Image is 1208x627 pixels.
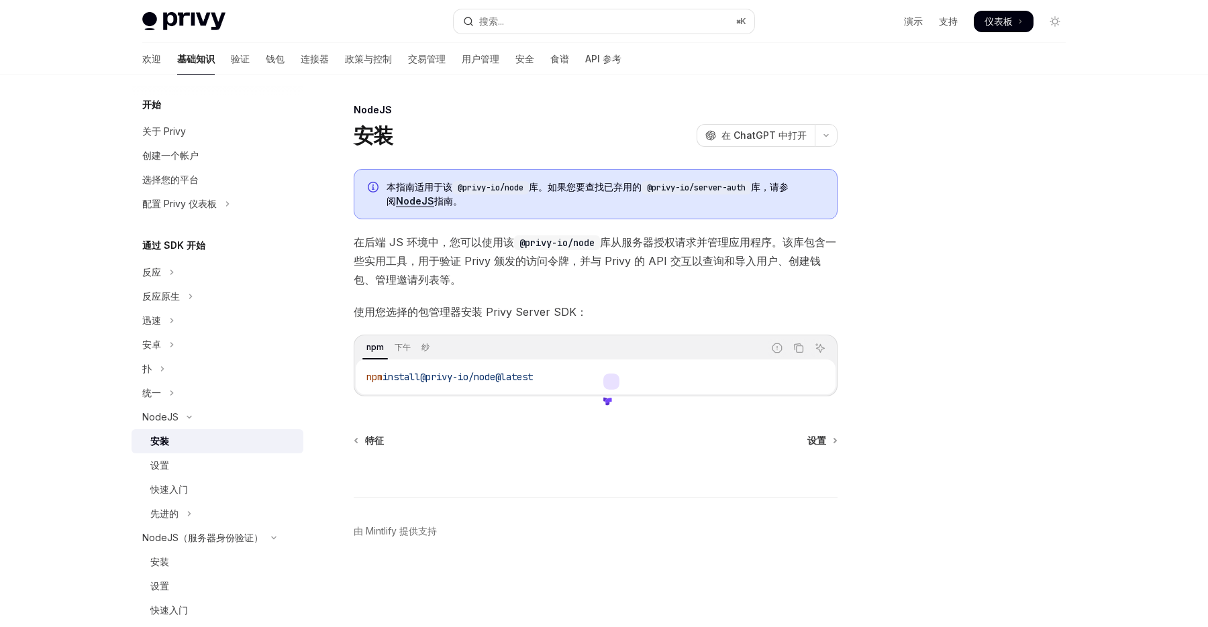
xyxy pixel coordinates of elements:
[142,411,179,422] font: NodeJS
[939,15,958,28] a: 支持
[354,123,393,148] font: 安装
[366,342,384,352] font: npm
[142,315,161,326] font: 迅速
[142,43,161,75] a: 欢迎
[132,260,303,284] button: 切换 React 部分
[395,342,411,352] font: 下午
[150,556,169,567] font: 安装
[807,434,836,447] a: 设置
[132,405,303,429] button: 切换 NodeJS 部分
[142,239,205,251] font: 通过 SDK 开始
[231,43,250,75] a: 验证
[142,363,152,374] font: 扑
[150,483,188,495] font: 快速入门
[142,198,217,209] font: 配置 Privy 仪表板
[387,181,452,192] font: 本指南适用于该
[345,53,392,64] font: 政策与控制
[462,53,499,64] font: 用户管理
[142,339,161,350] font: 安卓
[132,333,303,357] button: 切换 Android 部分
[408,53,446,64] font: 交易管理
[132,308,303,333] button: 切换 Swift 部分
[740,16,746,26] font: K
[132,284,303,308] button: 切换 React Native 部分
[365,435,384,446] font: 特征
[515,43,534,75] a: 安全
[585,43,621,75] a: API 参考
[132,477,303,502] a: 快速入门
[231,53,250,64] font: 验证
[642,181,751,194] code: @privy-io/server-auth
[132,144,303,168] a: 创建一个帐户
[266,43,285,75] a: 钱包
[150,508,179,519] font: 先进的
[132,598,303,622] a: 快速入门
[807,435,826,446] font: 设置
[132,381,303,405] button: 切换 Unity 部分
[462,43,499,75] a: 用户管理
[150,604,188,616] font: 快速入门
[434,195,462,207] font: 指南。
[132,119,303,144] a: 关于 Privy
[790,339,807,357] button: 复制代码块中的内容
[150,459,169,471] font: 设置
[150,580,169,591] font: 设置
[266,53,285,64] font: 钱包
[768,339,786,357] button: 报告错误代码
[132,168,303,192] a: 选择您的平台
[354,305,587,319] font: 使用您选择的包管理器安装 Privy Server SDK：
[368,182,381,195] svg: 信息
[420,371,533,383] span: @privy-io/node@latest
[355,434,384,447] a: 特征
[736,16,740,26] font: ⌘
[354,235,514,249] font: 在后端 JS 环境中，您可以使用该
[811,339,829,357] button: 询问人工智能
[585,53,621,64] font: API 参考
[383,371,420,383] span: install
[142,53,161,64] font: 欢迎
[550,53,569,64] font: 食谱
[354,525,437,536] font: 由 Mintlify 提供支持
[142,290,180,302] font: 反应原生
[514,235,600,250] code: @privy-io/node
[974,11,1034,32] a: 仪表板
[454,9,754,34] button: 打开搜索
[177,53,215,64] font: 基础知识
[697,124,815,147] button: 在 ChatGPT 中打开
[142,99,161,110] font: 开始
[132,526,303,550] button: 切换 NodeJS（服务器身份验证）部分
[721,129,807,141] font: 在 ChatGPT 中打开
[132,502,303,526] button: 切换高级部分
[354,235,836,286] font: 库从服务器授权请求并管理应用程序。该库包含一些实用工具，用于验证 Privy 颁发的访问令牌，并与 Privy 的 API 交互以查询和导入用户、创建钱包、管理邀请列表等。
[529,181,642,192] font: 库。如果您要查找已弃用的
[132,357,303,381] button: 切换 Flutter 部分
[142,266,161,278] font: 反应
[408,43,446,75] a: 交易管理
[142,174,199,185] font: 选择您的平台
[550,43,569,75] a: 食谱
[142,125,186,137] font: 关于 Privy
[366,371,383,383] span: npm
[452,181,529,194] code: @privy-io/node
[132,574,303,598] a: 设置
[132,550,303,574] a: 安装
[515,53,534,64] font: 安全
[939,15,958,27] font: 支持
[354,104,392,115] font: NodeJS
[345,43,392,75] a: 政策与控制
[396,195,434,207] font: NodeJS
[142,532,263,543] font: NodeJS（服务器身份验证）
[904,15,923,28] a: 演示
[132,453,303,477] a: 设置
[142,150,199,161] font: 创建一个帐户
[132,192,303,216] button: 切换配置 Privy 仪表板部分
[985,15,1013,27] font: 仪表板
[479,15,504,27] font: 搜索...
[904,15,923,27] font: 演示
[1044,11,1066,32] button: 切换暗模式
[150,435,169,447] font: 安装
[142,387,161,398] font: 统一
[354,524,437,538] a: 由 Mintlify 提供支持
[132,429,303,453] a: 安装
[421,342,430,352] font: 纱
